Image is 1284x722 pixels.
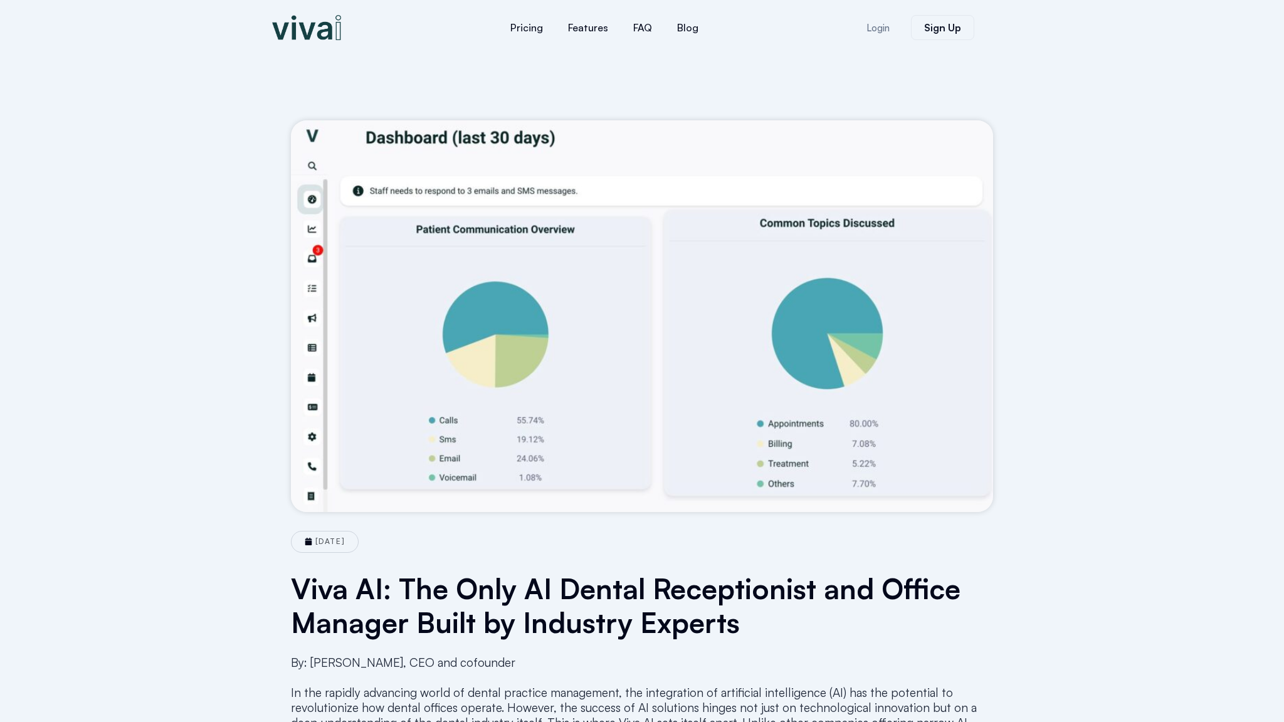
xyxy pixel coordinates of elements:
span: Login [866,23,890,33]
a: [DATE] [305,537,345,546]
a: Login [851,16,905,40]
h1: Viva AI: The Only AI Dental Receptionist and Office Manager Built by Industry Experts [291,572,993,639]
a: FAQ [621,13,665,43]
a: Features [555,13,621,43]
time: [DATE] [315,536,345,546]
span: Sign Up [924,23,961,33]
a: Sign Up [911,15,974,40]
a: Pricing [498,13,555,43]
nav: Menu [423,13,786,43]
a: Blog [665,13,711,43]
